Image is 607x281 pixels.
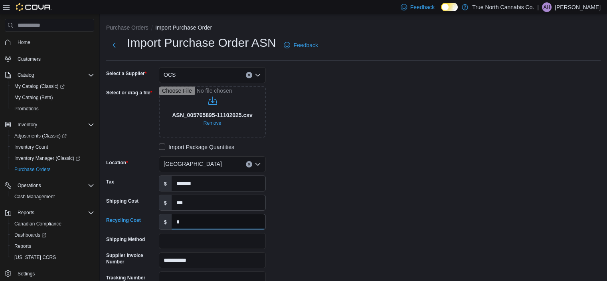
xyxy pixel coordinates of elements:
[18,72,34,78] span: Catalog
[159,195,172,210] label: $
[106,70,146,77] label: Select a Supplier
[18,271,35,277] span: Settings
[14,38,34,47] a: Home
[2,70,97,81] button: Catalog
[106,37,122,53] button: Next
[14,181,44,190] button: Operations
[11,93,56,102] a: My Catalog (Beta)
[11,219,94,229] span: Canadian Compliance
[246,161,252,167] button: Clear input
[106,275,145,281] label: Tracking Number
[14,144,48,150] span: Inventory Count
[155,24,212,31] button: Import Purchase Order
[159,214,172,229] label: $
[441,3,458,11] input: Dark Mode
[16,3,51,11] img: Cova
[159,176,172,191] label: $
[8,218,97,229] button: Canadian Compliance
[14,254,56,261] span: [US_STATE] CCRS
[11,230,94,240] span: Dashboards
[441,11,441,12] span: Dark Mode
[8,241,97,252] button: Reports
[11,241,34,251] a: Reports
[11,82,68,91] a: My Catalog (Classic)
[11,165,94,174] span: Purchase Orders
[11,192,94,201] span: Cash Management
[14,269,94,279] span: Settings
[127,35,276,51] h1: Import Purchase Order ASN
[8,92,97,103] button: My Catalog (Beta)
[204,120,221,126] span: Remove
[2,207,97,218] button: Reports
[14,133,67,139] span: Adjustments (Classic)
[11,104,42,114] a: Promotions
[2,119,97,130] button: Inventory
[11,104,94,114] span: Promotions
[106,217,141,223] label: Recycling Cost
[11,241,94,251] span: Reports
[14,181,94,190] span: Operations
[18,182,41,189] span: Operations
[14,243,31,249] span: Reports
[11,192,58,201] a: Cash Management
[18,39,30,46] span: Home
[8,81,97,92] a: My Catalog (Classic)
[14,208,94,217] span: Reports
[14,120,40,130] button: Inventory
[11,93,94,102] span: My Catalog (Beta)
[8,141,97,153] button: Inventory Count
[246,72,252,78] button: Clear input
[14,37,94,47] span: Home
[14,54,44,64] a: Customers
[106,252,156,265] label: Supplier Invoice Number
[106,179,114,185] label: Tax
[11,131,94,141] span: Adjustments (Classic)
[2,36,97,48] button: Home
[159,142,234,152] label: Import Package Quantities
[14,166,51,173] span: Purchase Orders
[544,2,550,12] span: AH
[164,70,176,80] span: OCS
[164,159,222,169] span: [GEOGRAPHIC_DATA]
[159,86,266,138] input: Use aria labels when no actual label is in use
[14,106,39,112] span: Promotions
[14,94,53,101] span: My Catalog (Beta)
[106,159,128,166] label: Location
[8,130,97,141] a: Adjustments (Classic)
[11,142,51,152] a: Inventory Count
[2,268,97,279] button: Settings
[18,56,41,62] span: Customers
[2,53,97,64] button: Customers
[472,2,534,12] p: True North Cannabis Co.
[542,2,552,12] div: Ange Hurshman
[8,164,97,175] button: Purchase Orders
[2,180,97,191] button: Operations
[8,252,97,263] button: [US_STATE] CCRS
[8,191,97,202] button: Cash Management
[11,131,70,141] a: Adjustments (Classic)
[14,54,94,64] span: Customers
[11,153,94,163] span: Inventory Manager (Classic)
[8,229,97,241] a: Dashboards
[106,236,145,243] label: Shipping Method
[106,198,138,204] label: Shipping Cost
[11,153,83,163] a: Inventory Manager (Classic)
[14,83,65,90] span: My Catalog (Classic)
[410,3,435,11] span: Feedback
[8,103,97,114] button: Promotions
[14,70,94,80] span: Catalog
[106,24,148,31] button: Purchase Orders
[555,2,601,12] p: [PERSON_NAME]
[11,142,94,152] span: Inventory Count
[11,165,54,174] a: Purchase Orders
[14,70,37,80] button: Catalog
[11,230,49,240] a: Dashboards
[14,120,94,130] span: Inventory
[14,208,38,217] button: Reports
[14,269,38,279] a: Settings
[18,122,37,128] span: Inventory
[255,161,261,167] button: Open list of options
[106,24,601,33] nav: An example of EuiBreadcrumbs
[11,82,94,91] span: My Catalog (Classic)
[200,118,225,128] button: Clear selected files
